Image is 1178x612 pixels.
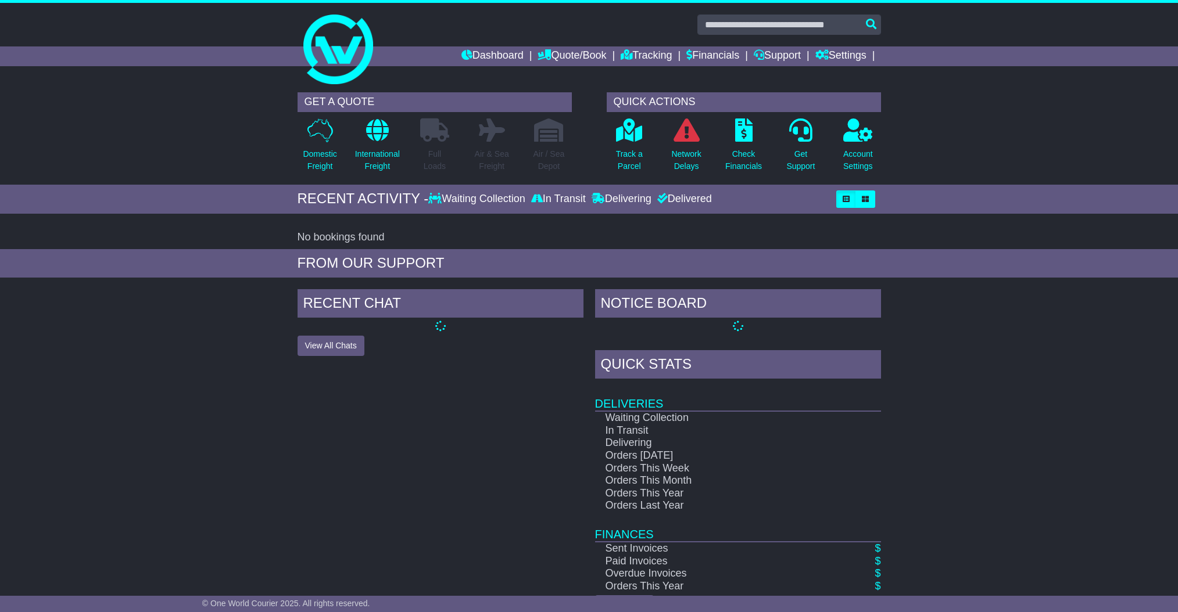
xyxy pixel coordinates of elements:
a: DomesticFreight [302,118,337,179]
td: Waiting Collection [595,411,840,424]
td: Orders This Week [595,462,840,475]
p: Air / Sea Depot [533,148,565,172]
a: $ [875,542,880,554]
div: RECENT CHAT [298,289,583,321]
a: Settings [815,46,867,66]
p: Domestic Freight [303,148,336,172]
div: Waiting Collection [428,193,528,206]
p: Get Support [786,148,815,172]
div: No bookings found [298,231,881,244]
div: QUICK ACTIONS [607,92,881,112]
td: Orders This Month [595,474,840,487]
td: Paid Invoices [595,555,840,568]
a: Track aParcel [615,118,643,179]
p: Full Loads [420,148,449,172]
div: RECENT ACTIVITY - [298,190,429,207]
td: Deliveries [595,381,881,411]
div: FROM OUR SUPPORT [298,255,881,272]
a: Support [754,46,801,66]
p: Account Settings [843,148,873,172]
td: In Transit [595,424,840,437]
td: Sent Invoices [595,542,840,555]
p: Check Financials [725,148,762,172]
td: Orders [DATE] [595,449,840,462]
td: Delivering [595,437,840,449]
div: NOTICE BOARD [595,289,881,321]
a: AccountSettings [843,118,873,179]
div: Delivered [654,193,712,206]
td: Orders This Year [595,580,840,593]
td: Orders This Year [595,487,840,500]
a: CheckFinancials [725,118,762,179]
a: Tracking [621,46,672,66]
a: $ [875,580,880,592]
td: Finances [595,512,881,542]
div: Quick Stats [595,350,881,381]
a: Quote/Book [538,46,606,66]
td: Overdue Invoices [595,567,840,580]
p: Network Delays [671,148,701,172]
span: © One World Courier 2025. All rights reserved. [202,599,370,608]
p: Track a Parcel [616,148,643,172]
a: Dashboard [461,46,524,66]
a: Financials [686,46,739,66]
p: Air & Sea Freight [475,148,509,172]
div: In Transit [528,193,589,206]
a: InternationalFreight [355,118,400,179]
p: International Freight [355,148,400,172]
button: View All Chats [298,336,364,356]
a: GetSupport [786,118,815,179]
td: Orders Last Year [595,499,840,512]
a: $ [875,567,880,579]
div: GET A QUOTE [298,92,572,112]
a: NetworkDelays [671,118,701,179]
a: $ [875,555,880,567]
div: Delivering [589,193,654,206]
